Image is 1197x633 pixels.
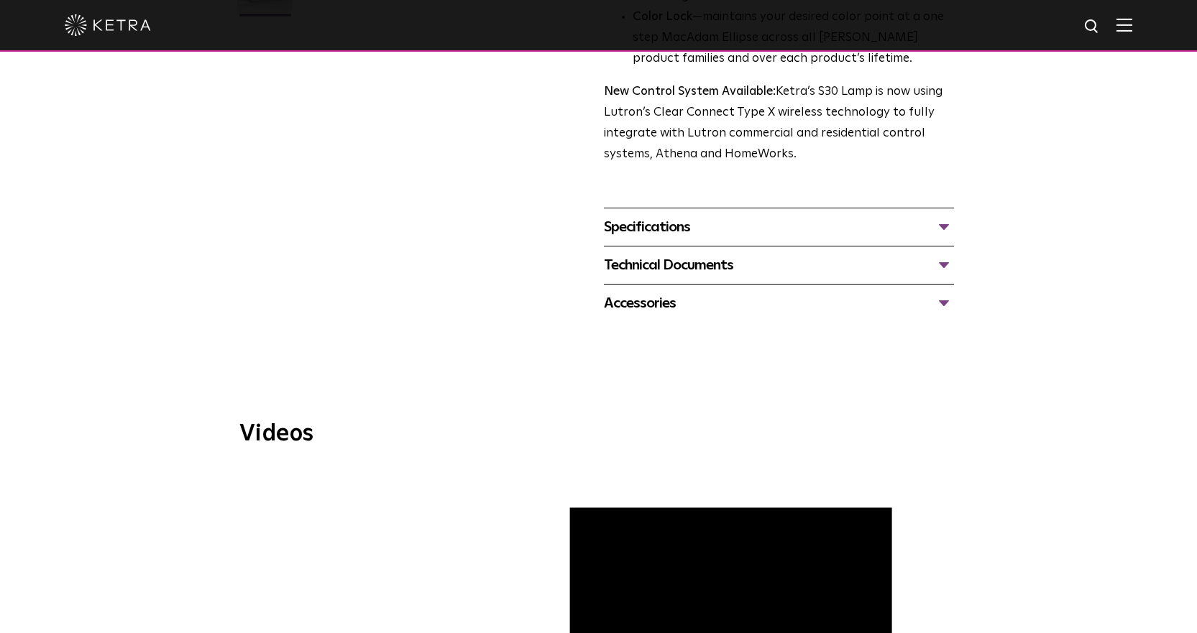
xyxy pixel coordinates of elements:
[1083,18,1101,36] img: search icon
[604,82,954,165] p: Ketra’s S30 Lamp is now using Lutron’s Clear Connect Type X wireless technology to fully integrat...
[604,86,776,98] strong: New Control System Available:
[239,422,958,445] h3: Videos
[604,254,954,277] div: Technical Documents
[1116,18,1132,32] img: Hamburger%20Nav.svg
[65,14,151,36] img: ketra-logo-2019-white
[604,292,954,315] div: Accessories
[604,216,954,239] div: Specifications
